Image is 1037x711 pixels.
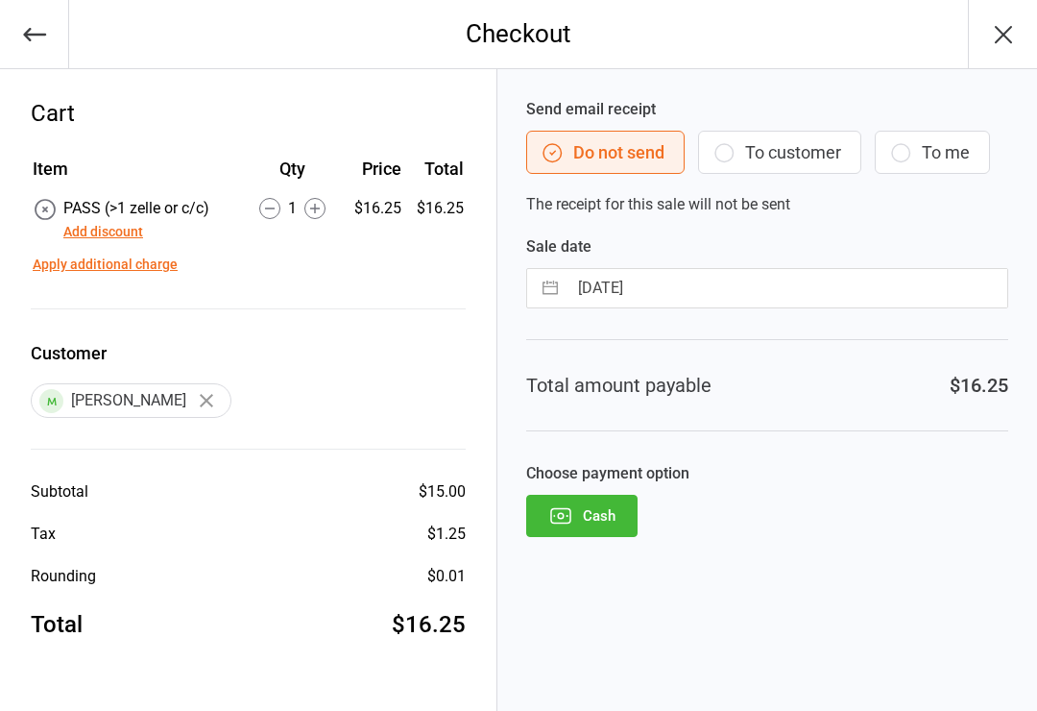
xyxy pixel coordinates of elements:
button: Do not send [526,131,685,174]
div: $0.01 [427,565,466,588]
button: Apply additional charge [33,255,178,275]
div: Tax [31,523,56,546]
th: Total [409,156,465,195]
div: Total amount payable [526,371,711,400]
div: $16.25 [392,607,466,642]
button: To customer [698,131,861,174]
div: 1 [242,197,344,220]
div: The receipt for this sale will not be sent [526,98,1008,216]
td: $16.25 [409,197,465,243]
div: $16.25 [950,371,1008,400]
div: Price [345,156,401,182]
div: Subtotal [31,480,88,503]
div: Rounding [31,565,96,588]
button: Add discount [63,222,143,242]
th: Item [33,156,240,195]
div: Total [31,607,83,642]
div: $16.25 [345,197,401,220]
div: Cart [31,96,466,131]
label: Sale date [526,235,1008,258]
label: Choose payment option [526,462,1008,485]
div: $1.25 [427,523,466,546]
label: Send email receipt [526,98,1008,121]
span: PASS (>1 zelle or c/c) [63,199,209,217]
button: Cash [526,495,638,537]
div: [PERSON_NAME] [31,383,231,418]
th: Qty [242,156,344,195]
button: To me [875,131,990,174]
label: Customer [31,340,466,366]
div: $15.00 [419,480,466,503]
